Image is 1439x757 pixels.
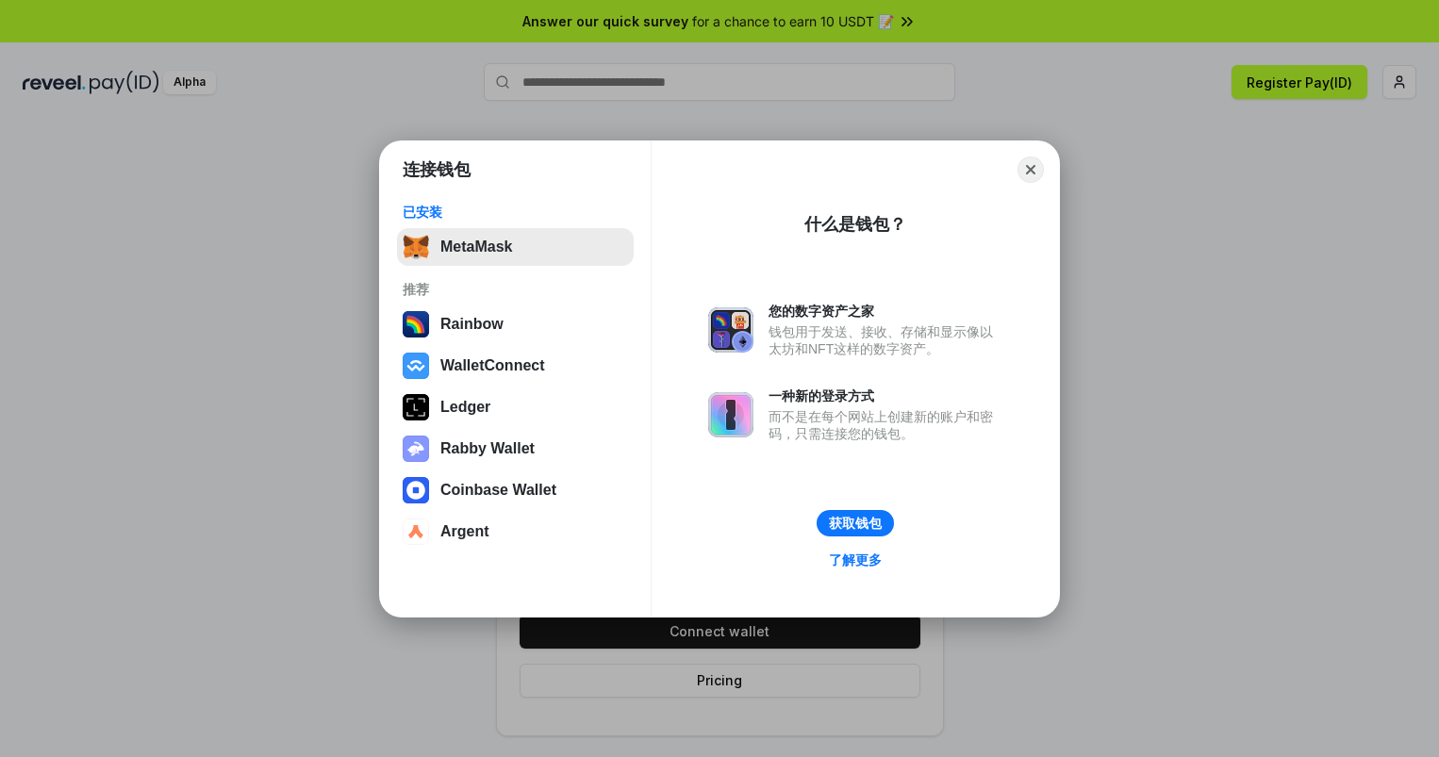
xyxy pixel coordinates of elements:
a: 了解更多 [818,548,893,572]
button: Coinbase Wallet [397,471,634,509]
h1: 连接钱包 [403,158,471,181]
button: 获取钱包 [817,510,894,536]
div: 一种新的登录方式 [769,387,1002,404]
div: Rainbow [440,316,504,333]
button: Rainbow [397,305,634,343]
div: Argent [440,523,489,540]
div: 已安装 [403,204,628,221]
button: Ledger [397,388,634,426]
button: MetaMask [397,228,634,266]
div: Coinbase Wallet [440,482,556,499]
div: 而不是在每个网站上创建新的账户和密码，只需连接您的钱包。 [769,408,1002,442]
button: Argent [397,513,634,551]
button: Close [1017,156,1044,183]
div: 您的数字资产之家 [769,303,1002,320]
img: svg+xml,%3Csvg%20width%3D%2228%22%20height%3D%2228%22%20viewBox%3D%220%200%2028%2028%22%20fill%3D... [403,477,429,503]
div: WalletConnect [440,357,545,374]
img: svg+xml,%3Csvg%20xmlns%3D%22http%3A%2F%2Fwww.w3.org%2F2000%2Fsvg%22%20fill%3D%22none%22%20viewBox... [403,436,429,462]
img: svg+xml,%3Csvg%20xmlns%3D%22http%3A%2F%2Fwww.w3.org%2F2000%2Fsvg%22%20fill%3D%22none%22%20viewBox... [708,307,753,353]
button: WalletConnect [397,347,634,385]
img: svg+xml,%3Csvg%20width%3D%2228%22%20height%3D%2228%22%20viewBox%3D%220%200%2028%2028%22%20fill%3D... [403,518,429,545]
img: svg+xml,%3Csvg%20xmlns%3D%22http%3A%2F%2Fwww.w3.org%2F2000%2Fsvg%22%20width%3D%2228%22%20height%3... [403,394,429,420]
img: svg+xml,%3Csvg%20width%3D%2228%22%20height%3D%2228%22%20viewBox%3D%220%200%2028%2028%22%20fill%3D... [403,353,429,379]
div: 了解更多 [829,551,882,568]
div: 钱包用于发送、接收、存储和显示像以太坊和NFT这样的数字资产。 [769,323,1002,357]
div: Rabby Wallet [440,440,535,457]
div: MetaMask [440,239,512,255]
div: Ledger [440,399,490,416]
img: svg+xml,%3Csvg%20width%3D%22120%22%20height%3D%22120%22%20viewBox%3D%220%200%20120%20120%22%20fil... [403,311,429,337]
img: svg+xml,%3Csvg%20fill%3D%22none%22%20height%3D%2233%22%20viewBox%3D%220%200%2035%2033%22%20width%... [403,234,429,260]
img: svg+xml,%3Csvg%20xmlns%3D%22http%3A%2F%2Fwww.w3.org%2F2000%2Fsvg%22%20fill%3D%22none%22%20viewBox... [708,392,753,437]
button: Rabby Wallet [397,430,634,468]
div: 获取钱包 [829,515,882,532]
div: 推荐 [403,281,628,298]
div: 什么是钱包？ [804,213,906,236]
